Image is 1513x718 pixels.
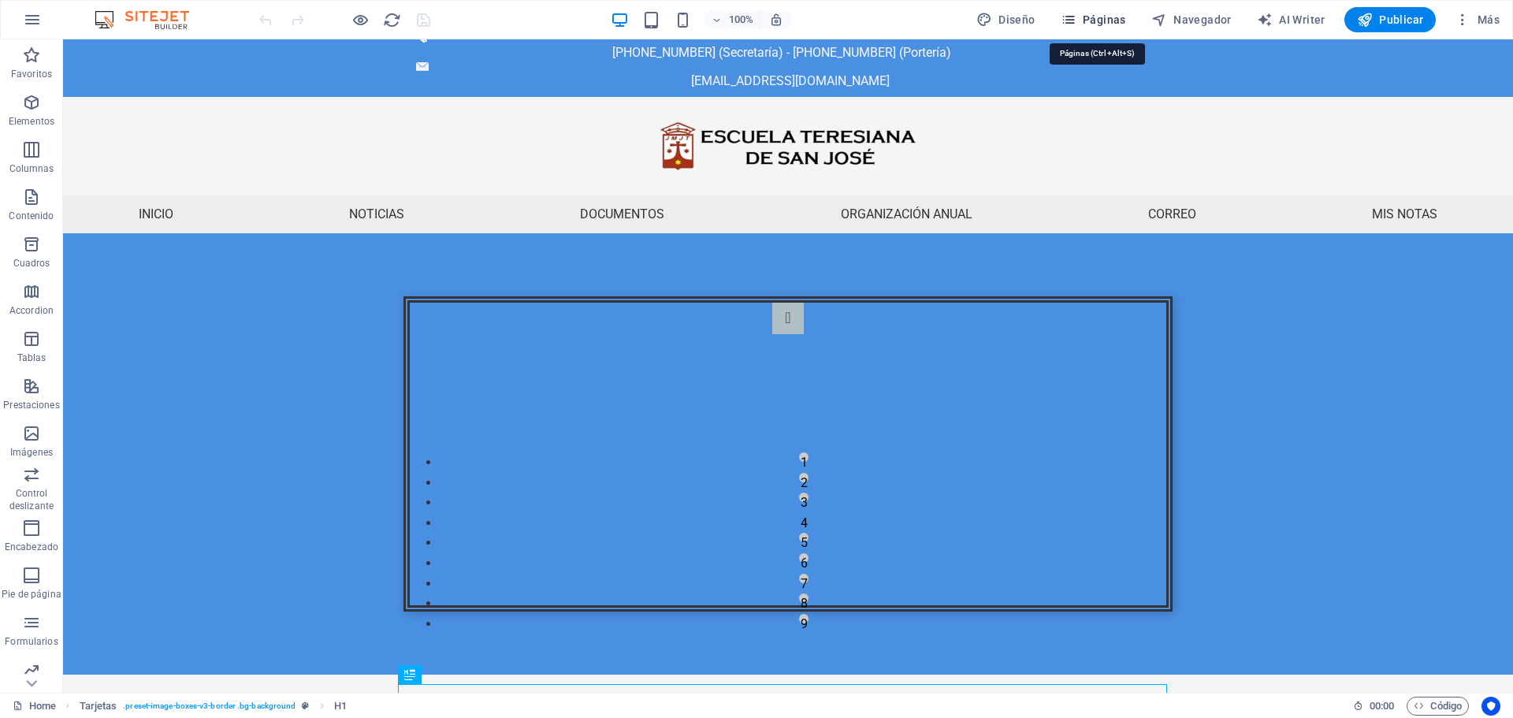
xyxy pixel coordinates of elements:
[351,10,370,29] button: Haz clic para salir del modo de previsualización y seguir editando
[13,697,56,716] a: Haz clic para cancelar la selección y doble clic para abrir páginas
[1455,12,1500,28] span: Más
[9,115,54,128] p: Elementos
[9,162,54,175] p: Columnas
[728,10,753,29] h6: 100%
[736,453,745,463] button: 3
[1061,12,1126,28] span: Páginas
[1251,7,1332,32] button: AI Writer
[91,10,209,29] img: Editor Logo
[1054,7,1132,32] button: Páginas
[340,194,1110,635] div: Image Slider
[383,11,401,29] i: Volver a cargar página
[1407,697,1469,716] button: Código
[5,635,58,648] p: Formularios
[9,304,54,317] p: Accordion
[1448,7,1506,32] button: Más
[736,554,745,564] button: 8
[9,210,54,222] p: Contenido
[1145,7,1238,32] button: Navegador
[736,474,745,483] button: 4
[970,7,1042,32] button: Diseño
[970,7,1042,32] div: Diseño (Ctrl+Alt+Y)
[80,697,347,716] nav: breadcrumb
[17,352,46,364] p: Tablas
[1381,700,1383,712] span: :
[736,575,745,584] button: 9
[1481,697,1500,716] button: Usercentrics
[5,541,58,553] p: Encabezado
[1257,12,1325,28] span: AI Writer
[1414,697,1462,716] span: Código
[2,588,61,601] p: Pie de página
[736,534,745,544] button: 7
[1151,12,1232,28] span: Navegador
[1353,697,1395,716] h6: Tiempo de la sesión
[769,13,783,27] i: Al redimensionar, ajustar el nivel de zoom automáticamente para ajustarse al dispositivo elegido.
[736,493,745,503] button: 5
[11,68,52,80] p: Favoritos
[976,12,1035,28] span: Diseño
[80,697,117,716] span: Haz clic para seleccionar y doble clic para editar
[1357,12,1424,28] span: Publicar
[302,701,309,710] i: Este elemento es un preajuste personalizable
[1370,697,1394,716] span: 00 00
[704,10,760,29] button: 100%
[736,413,745,422] button: 1
[736,514,745,523] button: 6
[10,446,53,459] p: Imágenes
[123,697,296,716] span: . preset-image-boxes-v3-border .bg-background
[382,10,401,29] button: reload
[1344,7,1437,32] button: Publicar
[13,257,50,270] p: Cuadros
[334,697,347,716] span: Haz clic para seleccionar y doble clic para editar
[736,433,745,443] button: 2
[3,399,59,411] p: Prestaciones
